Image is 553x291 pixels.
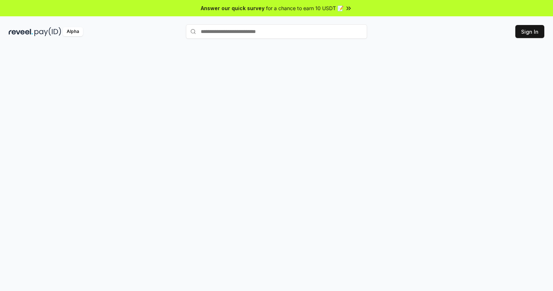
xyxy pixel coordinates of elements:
span: Answer our quick survey [201,4,265,12]
button: Sign In [515,25,544,38]
img: pay_id [34,27,61,36]
img: reveel_dark [9,27,33,36]
div: Alpha [63,27,83,36]
span: for a chance to earn 10 USDT 📝 [266,4,344,12]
